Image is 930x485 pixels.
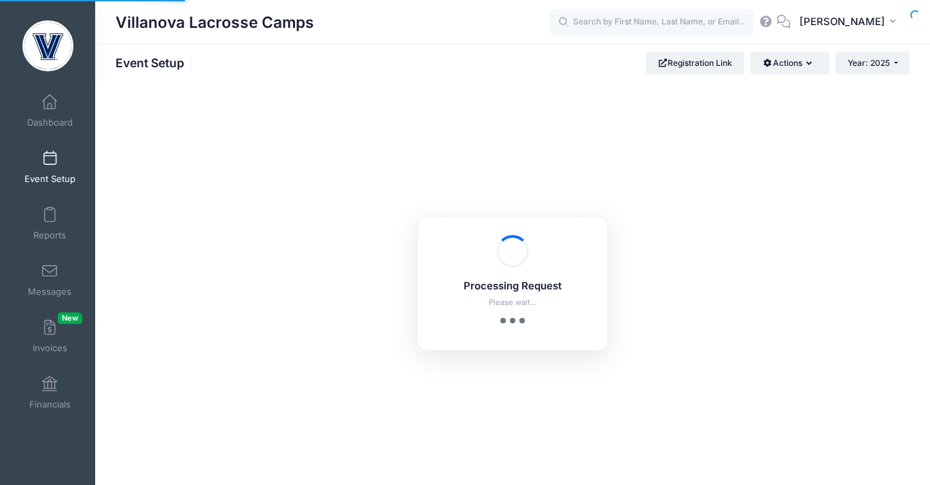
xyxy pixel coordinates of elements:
[799,14,885,29] span: [PERSON_NAME]
[18,369,82,416] a: Financials
[28,286,71,298] span: Messages
[29,399,71,410] span: Financials
[436,281,589,293] h5: Processing Request
[18,256,82,304] a: Messages
[436,297,589,308] p: Please wait...
[18,87,82,134] a: Dashboard
[18,312,82,360] a: InvoicesNew
[791,7,910,38] button: [PERSON_NAME]
[646,52,744,75] a: Registration Link
[116,7,314,38] h1: Villanova Lacrosse Camps
[27,117,73,128] span: Dashboard
[33,342,67,354] span: Invoices
[836,52,910,75] button: Year: 2025
[751,52,829,75] button: Actions
[33,230,66,241] span: Reports
[18,143,82,191] a: Event Setup
[24,173,75,185] span: Event Setup
[848,58,890,68] span: Year: 2025
[550,9,754,36] input: Search by First Name, Last Name, or Email...
[116,56,196,70] h1: Event Setup
[18,200,82,247] a: Reports
[22,20,73,71] img: Villanova Lacrosse Camps
[58,312,82,324] span: New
